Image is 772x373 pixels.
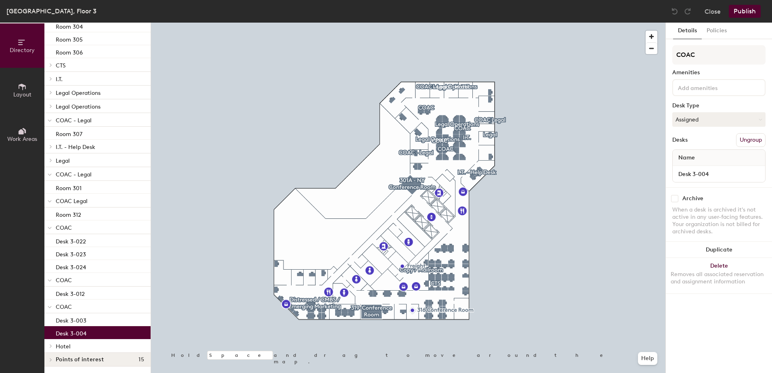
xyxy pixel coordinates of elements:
[638,352,657,365] button: Help
[672,69,766,76] div: Amenities
[56,128,82,138] p: Room 307
[682,195,703,202] div: Archive
[56,224,72,231] span: COAC
[672,112,766,127] button: Assigned
[56,76,63,83] span: I.T.
[674,168,764,180] input: Unnamed desk
[705,5,721,18] button: Close
[56,249,86,258] p: Desk 3-023
[56,262,86,271] p: Desk 3-024
[674,151,699,165] span: Name
[672,137,688,143] div: Desks
[673,23,702,39] button: Details
[56,277,72,284] span: COAC
[56,171,92,178] span: COAC - Legal
[56,103,101,110] span: Legal Operations
[676,82,749,92] input: Add amenities
[56,62,66,69] span: CTS
[56,198,88,205] span: COAC Legal
[56,144,95,151] span: I.T. - Help Desk
[6,6,96,16] div: [GEOGRAPHIC_DATA], Floor 3
[56,236,86,245] p: Desk 3-022
[736,133,766,147] button: Ungroup
[702,23,732,39] button: Policies
[666,242,772,258] button: Duplicate
[672,206,766,235] div: When a desk is archived it's not active in any user-facing features. Your organization is not bil...
[56,356,104,363] span: Points of interest
[56,157,70,164] span: Legal
[666,258,772,293] button: DeleteRemoves all associated reservation and assignment information
[56,90,101,96] span: Legal Operations
[56,117,92,124] span: COAC - Legal
[56,288,85,298] p: Desk 3-012
[56,182,82,192] p: Room 301
[729,5,761,18] button: Publish
[671,271,767,285] div: Removes all associated reservation and assignment information
[56,34,83,43] p: Room 305
[56,47,83,56] p: Room 306
[56,209,81,218] p: Room 312
[56,304,72,310] span: COAC
[138,356,144,363] span: 15
[56,315,86,324] p: Desk 3-003
[684,7,692,15] img: Redo
[7,136,37,142] span: Work Areas
[56,328,86,337] p: Desk 3-004
[56,21,83,30] p: Room 304
[10,47,35,54] span: Directory
[56,343,71,350] span: Hotel
[672,103,766,109] div: Desk Type
[13,91,31,98] span: Layout
[671,7,679,15] img: Undo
